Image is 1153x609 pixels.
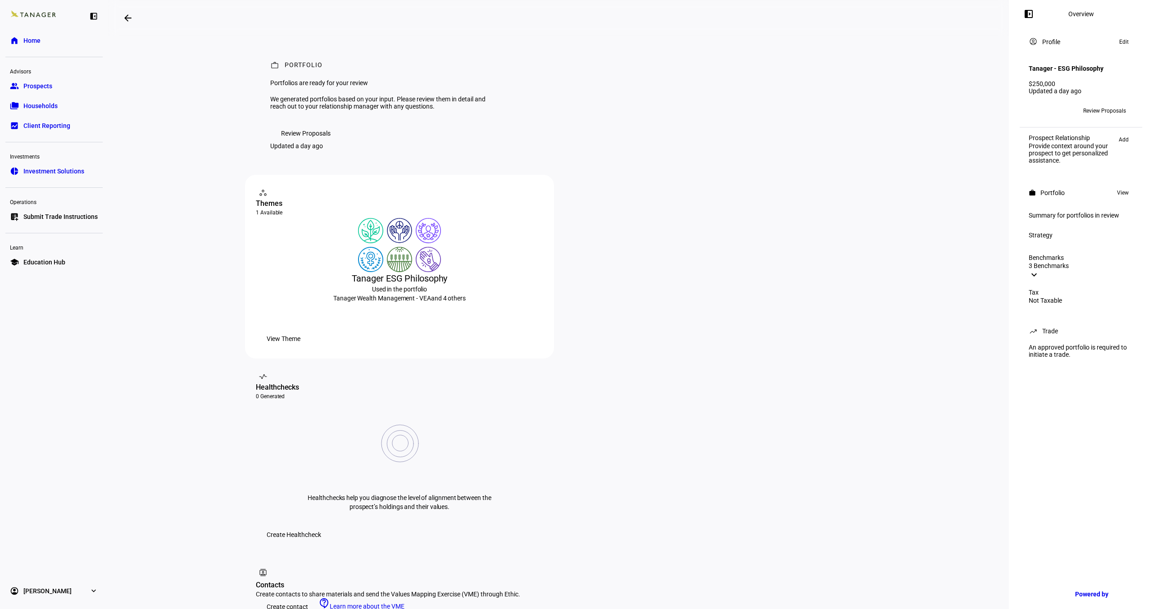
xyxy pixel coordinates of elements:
[387,247,412,272] img: sustainableAgriculture.colored.svg
[416,247,441,272] img: poverty.colored.svg
[10,212,19,221] eth-mat-symbol: list_alt_add
[1029,134,1114,141] div: Prospect Relationship
[1029,142,1114,164] div: Provide context around your prospect to get personalized assistance.
[89,12,98,21] eth-mat-symbol: left_panel_close
[358,218,383,243] img: climateChange.colored.svg
[281,124,331,142] span: Review Proposals
[23,258,65,267] span: Education Hub
[5,32,103,50] a: homeHome
[23,212,98,221] span: Submit Trade Instructions
[10,101,19,110] eth-mat-symbol: folder_copy
[1042,38,1060,45] div: Profile
[270,95,492,110] div: We generated portfolios based on your input. Please review them in detail and reach out to your r...
[10,167,19,176] eth-mat-symbol: pie_chart
[1071,586,1139,602] a: Powered by
[285,61,322,70] div: Portfolio
[1029,289,1133,296] div: Tax
[431,295,466,302] span: and 4 others
[5,117,103,135] a: bid_landscapeClient Reporting
[1114,134,1133,145] button: Add
[10,258,19,267] eth-mat-symbol: school
[259,568,268,577] mat-icon: contacts
[89,586,98,595] eth-mat-symbol: expand_more
[10,82,19,91] eth-mat-symbol: group
[256,580,861,591] div: Contacts
[267,526,321,544] span: Create Healthcheck
[23,167,84,176] span: Investment Solutions
[1119,134,1129,145] span: Add
[1029,262,1133,269] div: 3 Benchmarks
[23,101,58,110] span: Households
[23,121,70,130] span: Client Reporting
[10,121,19,130] eth-mat-symbol: bid_landscape
[1117,187,1129,198] span: View
[270,61,279,70] mat-icon: work
[5,97,103,115] a: folder_copyHouseholds
[5,162,103,180] a: pie_chartInvestment Solutions
[1029,326,1133,336] eth-panel-overview-card-header: Trade
[1029,297,1133,304] div: Not Taxable
[1029,87,1133,95] div: Updated a day ago
[1040,189,1065,196] div: Portfolio
[1029,189,1036,196] mat-icon: work
[1029,37,1038,46] mat-icon: account_circle
[305,493,494,511] p: Healthchecks help you diagnose the level of alignment between the prospect’s holdings and their v...
[1042,327,1058,335] div: Trade
[1029,36,1133,47] eth-panel-overview-card-header: Profile
[1029,65,1103,72] h4: Tanager - ESG Philosophy
[270,79,492,86] div: Portfolios are ready for your review
[1115,36,1133,47] button: Edit
[1029,232,1133,239] div: Strategy
[23,586,72,595] span: [PERSON_NAME]
[256,382,543,393] div: Healthchecks
[416,218,441,243] img: corporateEthics.colored.svg
[259,372,268,381] mat-icon: vital_signs
[319,598,330,609] mat-icon: contact_support
[1119,36,1129,47] span: Edit
[1083,104,1126,118] span: Review Proposals
[1029,327,1038,336] mat-icon: trending_up
[1033,108,1039,114] span: SL
[5,150,103,162] div: Investments
[23,36,41,45] span: Home
[5,195,103,208] div: Operations
[256,526,332,544] button: Create Healthcheck
[1029,212,1133,219] div: Summary for portfolios in review
[23,82,52,91] span: Prospects
[1029,187,1133,198] eth-panel-overview-card-header: Portfolio
[5,77,103,95] a: groupProspects
[387,218,412,243] img: humanRights.colored.svg
[270,124,341,142] button: Review Proposals
[1029,80,1133,87] div: $250,000
[1068,10,1094,18] div: Overview
[333,286,431,302] span: Used in the portfolio Tanager Wealth Management - VEA
[10,36,19,45] eth-mat-symbol: home
[256,591,526,598] div: Create contacts to share materials and send the Values Mapping Exercise (VME) through Ethic.
[256,330,311,348] button: View Theme
[1112,187,1133,198] button: View
[1029,254,1133,261] div: Benchmarks
[1023,9,1034,19] mat-icon: left_panel_open
[267,330,300,348] span: View Theme
[256,198,543,209] div: Themes
[256,393,543,400] div: 0 Generated
[270,142,323,150] div: Updated a day ago
[1029,269,1040,280] mat-icon: keyboard_arrow_down
[1023,340,1139,362] div: An approved portfolio is required to initiate a trade.
[123,13,133,23] mat-icon: arrow_backwards
[256,272,543,285] div: Tanager ESG Philosophy
[358,247,383,272] img: womensRights.colored.svg
[5,64,103,77] div: Advisors
[10,586,19,595] eth-mat-symbol: account_circle
[1076,104,1133,118] button: Review Proposals
[5,241,103,253] div: Learn
[259,188,268,197] mat-icon: workspaces
[256,209,543,216] div: 1 Available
